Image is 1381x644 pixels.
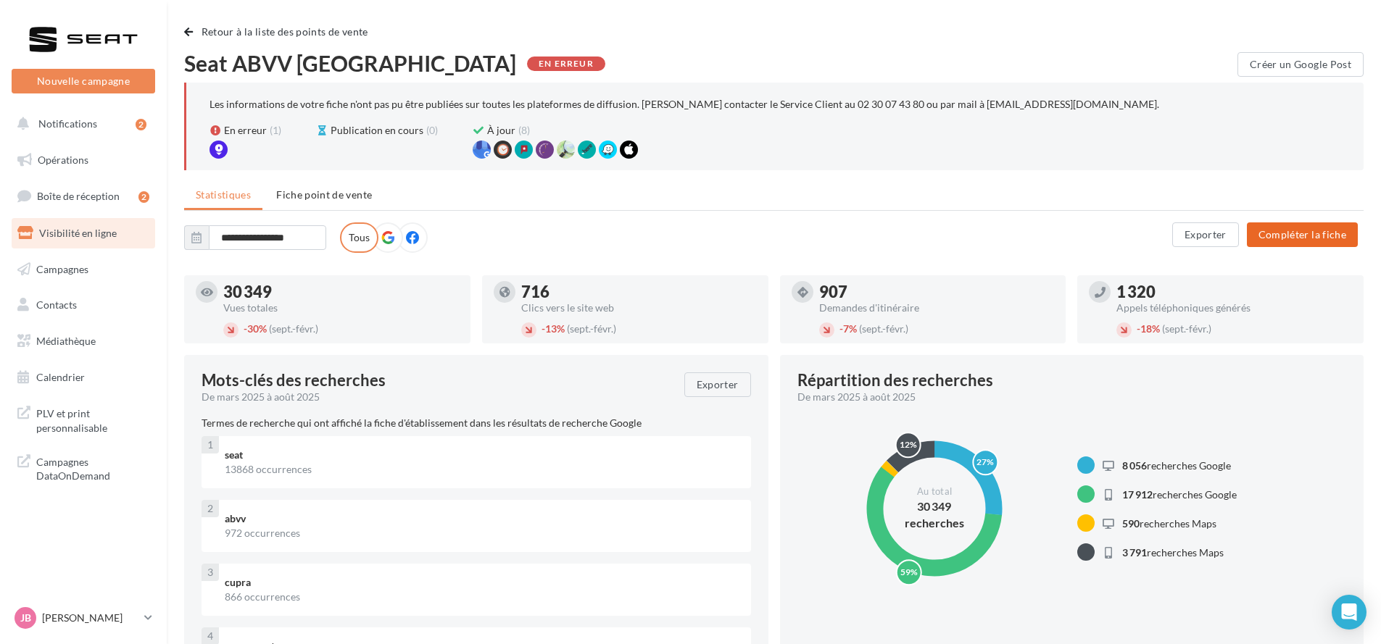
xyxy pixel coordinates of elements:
[839,322,857,335] span: 7%
[1332,595,1367,630] div: Open Intercom Messenger
[223,303,459,313] div: Vues totales
[9,180,158,212] a: Boîte de réception2
[202,25,368,38] span: Retour à la liste des points de vente
[1122,517,1216,530] span: recherches Maps
[38,117,97,130] span: Notifications
[36,298,77,311] span: Contacts
[36,335,96,347] span: Médiathèque
[1116,284,1352,300] div: 1 320
[839,322,843,335] span: -
[9,254,158,285] a: Campagnes
[1122,488,1153,501] span: 17 912
[36,371,85,383] span: Calendrier
[38,154,88,166] span: Opérations
[9,290,158,320] a: Contacts
[36,452,149,483] span: Campagnes DataOnDemand
[36,262,88,275] span: Campagnes
[1122,459,1147,472] span: 8 056
[9,109,152,139] button: Notifications 2
[269,322,318,335] span: (sept.-févr.)
[542,322,565,335] span: 13%
[202,564,219,581] div: 3
[184,52,516,74] span: Seat ABVV [GEOGRAPHIC_DATA]
[521,303,757,313] div: Clics vers le site web
[225,526,739,540] div: 972 occurrences
[518,123,530,138] span: (8)
[225,511,739,526] div: abvv
[223,284,459,300] div: 30 349
[12,604,155,632] a: JB [PERSON_NAME]
[819,284,1055,300] div: 907
[244,322,247,335] span: -
[797,390,1335,404] div: De mars 2025 à août 2025
[684,372,751,397] button: Exporter
[202,372,386,388] span: Mots-clés des recherches
[184,23,374,41] button: Retour à la liste des points de vente
[136,119,146,130] div: 2
[9,145,158,175] a: Opérations
[9,398,158,440] a: PLV et print personnalisable
[9,362,158,393] a: Calendrier
[9,326,158,356] a: Médiathèque
[202,390,673,404] div: De mars 2025 à août 2025
[224,123,267,138] span: En erreur
[1137,322,1140,335] span: -
[36,403,149,435] span: PLV et print personnalisable
[1122,459,1231,472] span: recherches Google
[12,69,155,93] button: Nouvelle campagne
[340,222,378,253] label: Tous
[225,462,739,477] div: 13868 occurrences
[202,416,751,430] p: Termes de recherche qui ont affiché la fiche d'établissement dans les résultats de recherche Google
[270,123,281,138] span: (1)
[819,303,1055,313] div: Demandes d'itinéraire
[9,446,158,489] a: Campagnes DataOnDemand
[276,188,372,201] span: Fiche point de vente
[426,123,438,138] span: (0)
[859,322,908,335] span: (sept.-févr.)
[138,191,149,203] div: 2
[797,372,993,388] div: Répartition des recherches
[37,190,120,202] span: Boîte de réception
[210,98,1159,110] p: Les informations de votre fiche n'ont pas pu être publiées sur toutes les plateformes de diffusio...
[1137,322,1160,335] span: 18%
[487,123,515,138] span: À jour
[1122,546,1224,559] span: recherches Maps
[1122,488,1237,501] span: recherches Google
[244,322,267,335] span: 30%
[1162,322,1211,335] span: (sept.-févr.)
[225,575,739,590] div: cupra
[202,500,219,517] div: 2
[225,590,739,604] div: 866 occurrences
[1122,517,1140,530] span: 590
[567,322,616,335] span: (sept.-févr.)
[42,611,138,625] p: [PERSON_NAME]
[1247,222,1358,247] button: Compléter la fiche
[521,284,757,300] div: 716
[1172,222,1239,247] button: Exporter
[20,611,31,625] span: JB
[542,322,545,335] span: -
[1237,52,1364,77] button: Créer un Google Post
[527,57,605,71] div: En erreur
[202,436,219,453] div: 1
[39,227,117,239] span: Visibilité en ligne
[1122,546,1147,559] span: 3 791
[225,448,739,462] div: seat
[1241,227,1364,240] a: Compléter la fiche
[1116,303,1352,313] div: Appels téléphoniques générés
[331,123,423,138] span: Publication en cours
[9,218,158,248] a: Visibilité en ligne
